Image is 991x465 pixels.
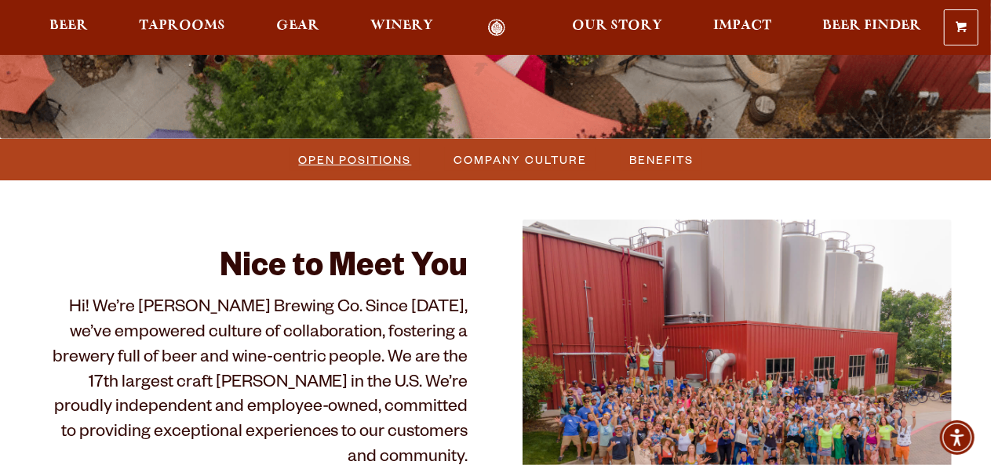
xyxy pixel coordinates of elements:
[572,20,662,32] span: Our Story
[454,148,588,171] span: Company Culture
[713,20,771,32] span: Impact
[812,19,931,37] a: Beer Finder
[39,251,468,289] h2: Nice to Meet You
[703,19,782,37] a: Impact
[562,19,672,37] a: Our Story
[290,148,420,171] a: Open Positions
[299,148,412,171] span: Open Positions
[266,19,330,37] a: Gear
[621,148,702,171] a: Benefits
[129,19,235,37] a: Taprooms
[360,19,443,37] a: Winery
[468,19,526,37] a: Odell Home
[276,20,319,32] span: Gear
[39,19,98,37] a: Beer
[822,20,921,32] span: Beer Finder
[630,148,694,171] span: Benefits
[940,420,975,455] div: Accessibility Menu
[370,20,433,32] span: Winery
[445,148,596,171] a: Company Culture
[49,20,88,32] span: Beer
[139,20,225,32] span: Taprooms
